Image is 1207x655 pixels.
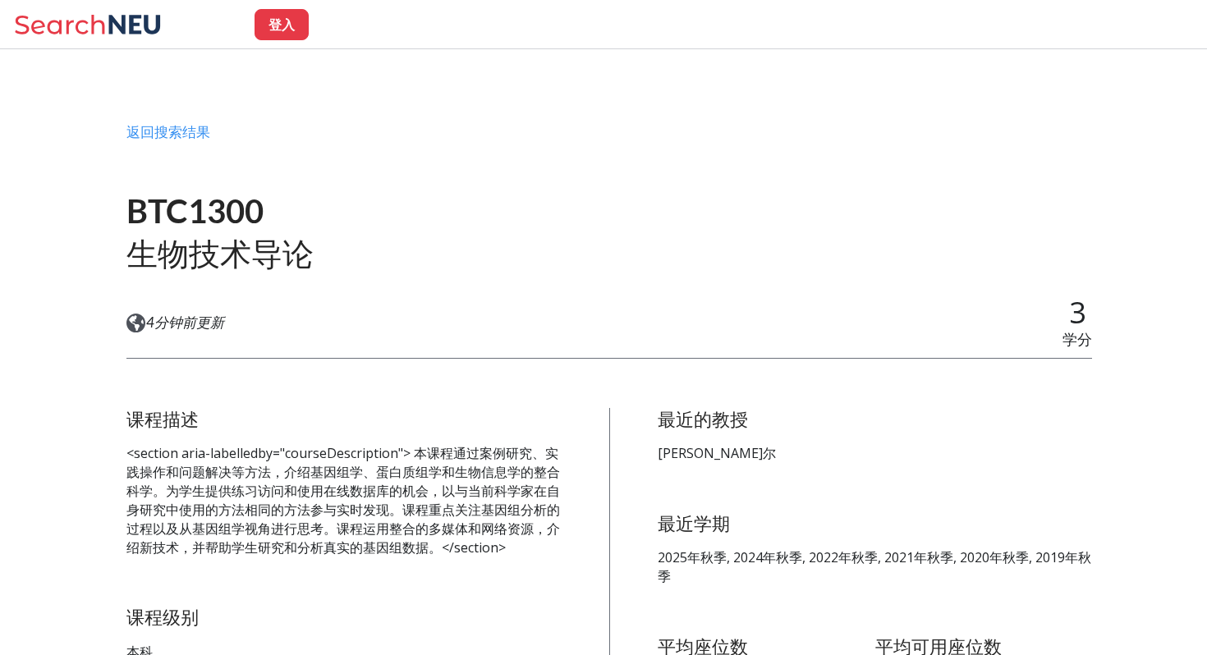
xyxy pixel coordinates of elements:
[1069,292,1086,332] font: 3
[1062,329,1092,349] font: 学分
[126,191,264,231] font: BTC1300
[268,16,295,32] font: 登入
[146,314,224,331] font: 4分钟前更新
[658,408,748,430] font: 最近的教授
[658,512,730,534] font: 最近学期
[255,9,309,40] button: 登入
[126,122,210,141] font: 返回搜索结果
[126,606,199,628] font: 课程级别
[126,444,560,556] font: <section aria-labelledby="courseDescription"> 本课程通过案例研究、实践操作和问题解决等方法，介绍基因组学、蛋白质组学和生物信息学的整合科学。为学生提...
[126,408,199,430] font: 课程描述
[658,548,1091,585] font: 2025年秋季, 2024年秋季, 2022年秋季, 2021年秋季, 2020年秋季, 2019年秋季
[126,234,314,272] font: 生物技术导论
[658,444,776,462] font: [PERSON_NAME]尔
